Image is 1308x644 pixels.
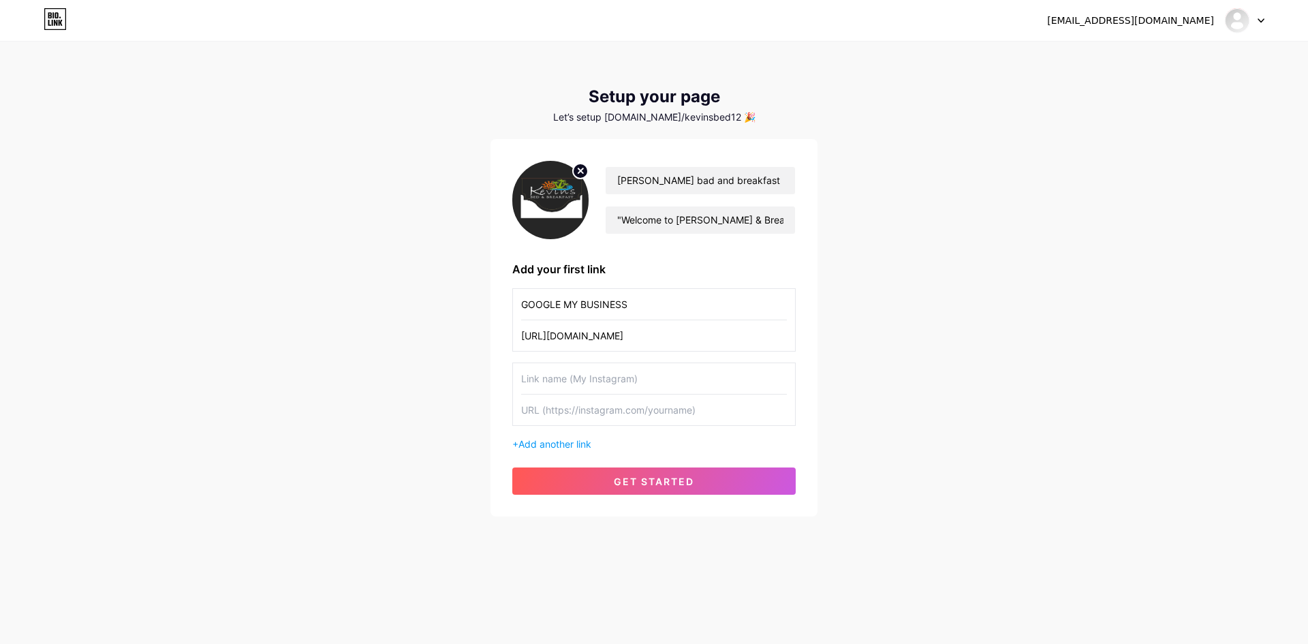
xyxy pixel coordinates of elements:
[521,320,787,351] input: URL (https://instagram.com/yourname)
[512,261,796,277] div: Add your first link
[521,395,787,425] input: URL (https://instagram.com/yourname)
[518,438,591,450] span: Add another link
[512,161,589,239] img: profile pic
[606,206,795,234] input: bio
[490,87,817,106] div: Setup your page
[512,437,796,451] div: +
[606,167,795,194] input: Your name
[521,289,787,320] input: Link name (My Instagram)
[1224,7,1250,33] img: kevinsbed12
[512,467,796,495] button: get started
[614,476,694,487] span: get started
[521,363,787,394] input: Link name (My Instagram)
[490,112,817,123] div: Let’s setup [DOMAIN_NAME]/kevinsbed12 🎉
[1047,14,1214,28] div: [EMAIL_ADDRESS][DOMAIN_NAME]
